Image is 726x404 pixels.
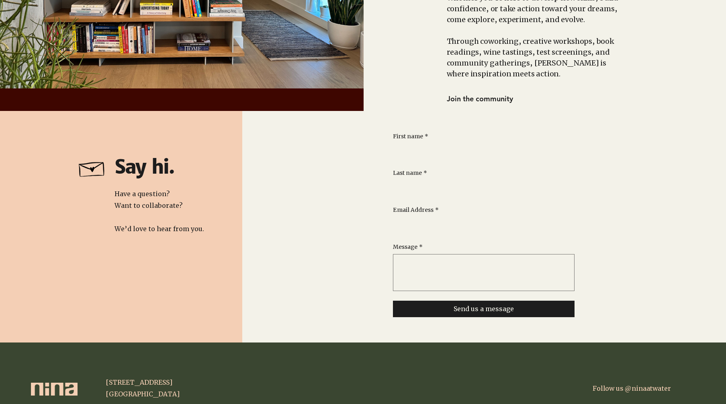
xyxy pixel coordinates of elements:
[393,133,575,318] form: Contact Form
[447,94,513,103] span: Join the community
[115,155,174,179] span: Say hi.
[393,144,570,160] input: First name
[115,201,182,209] span: Want to collaborate?
[447,90,520,107] a: Join the community
[593,384,671,392] a: Follow us @ninaatwater
[74,153,111,181] div: Hand drawn envelope
[393,206,439,214] label: Email Address
[393,169,427,177] label: Last name
[106,378,172,386] span: [STREET_ADDRESS]
[454,305,514,313] span: Send us a message
[393,133,428,141] label: First name
[106,390,180,398] span: [GEOGRAPHIC_DATA]
[393,243,423,251] label: Message
[115,190,170,198] span: Have a question?
[115,225,204,233] span: We’d love to hear from you.
[393,258,574,287] textarea: Message
[447,37,614,78] span: Through coworking, creative workshops, book readings, wine tastings, test screenings, and communi...
[393,180,570,197] input: Last name
[393,301,575,317] button: Send us a message
[393,217,570,234] input: Email Address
